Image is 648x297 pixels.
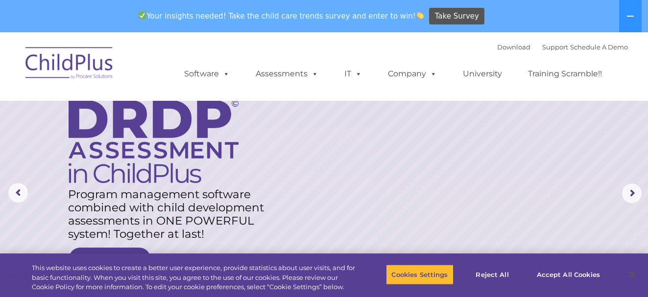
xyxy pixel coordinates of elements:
span: Take Survey [435,8,479,25]
a: Assessments [246,64,328,84]
span: Last name [136,65,166,72]
a: Company [378,64,447,84]
a: Download [497,43,530,51]
rs-layer: Program management software combined with child development assessments in ONE POWERFUL system! T... [68,188,276,241]
button: Reject All [462,264,523,285]
button: Close [622,264,643,285]
font: | [497,43,628,51]
img: 👏 [416,12,424,19]
button: Cookies Settings [386,264,453,285]
span: Your insights needed! Take the child care trends survey and enter to win! [135,6,428,25]
a: Schedule A Demo [570,43,628,51]
img: ✅ [139,12,146,19]
img: ChildPlus by Procare Solutions [21,40,119,89]
a: Software [174,64,240,84]
a: Learn More [69,248,150,270]
a: Support [542,43,568,51]
div: This website uses cookies to create a better user experience, provide statistics about user visit... [32,263,357,292]
a: Training Scramble!! [518,64,612,84]
img: DRDP Assessment in ChildPlus [69,100,239,183]
a: IT [335,64,372,84]
button: Accept All Cookies [531,264,605,285]
a: University [453,64,512,84]
span: Phone number [136,105,178,112]
a: Take Survey [429,8,484,25]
